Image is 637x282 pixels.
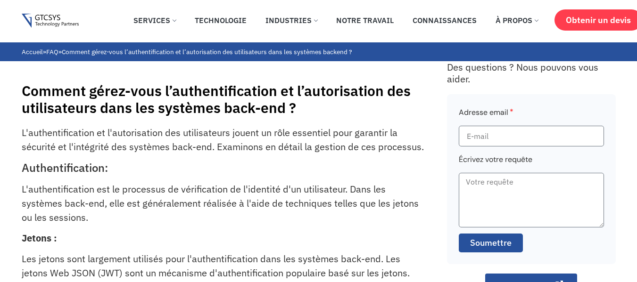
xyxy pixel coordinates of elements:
[22,126,424,153] font: L'authentification et l'autorisation des utilisateurs jouent un rôle essentiel pour garantir la s...
[22,81,411,117] font: Comment gérez-vous l’authentification et l’autorisation des utilisateurs dans les systèmes back-e...
[459,106,604,258] form: Formulaire de FAQ
[336,16,394,25] font: Notre travail
[62,48,352,56] font: Comment gérez-vous l’authentification et l’autorisation des utilisateurs dans les systèmes backend ?
[258,10,324,31] a: Industries
[188,10,254,31] a: Technologie
[133,16,170,25] font: Services
[22,183,419,224] font: L'authentification est le processus de vérification de l'identité d'un utilisateur. Dans les syst...
[459,107,508,117] font: Adresse email
[459,126,604,146] input: E-mail
[566,15,631,25] font: Obtenir un devis
[22,232,57,244] font: Jetons :
[405,10,484,31] a: Connaissances
[459,154,532,164] font: Écrivez votre requête
[22,14,79,28] img: Logo Gtcsys
[22,160,108,175] font: Authentification:
[447,61,598,85] font: Des questions ? Nous pouvons vous aider.
[329,10,401,31] a: Notre travail
[195,16,247,25] font: Technologie
[265,16,312,25] font: Industries
[459,234,523,252] button: Soumettre
[126,10,183,31] a: Services
[22,48,43,56] a: Accueil
[46,48,58,56] a: FAQ
[58,48,62,56] font: »
[413,16,477,25] font: Connaissances
[43,48,46,56] font: »
[488,10,545,31] a: À propos
[470,237,512,248] font: Soumettre
[496,16,532,25] font: À propos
